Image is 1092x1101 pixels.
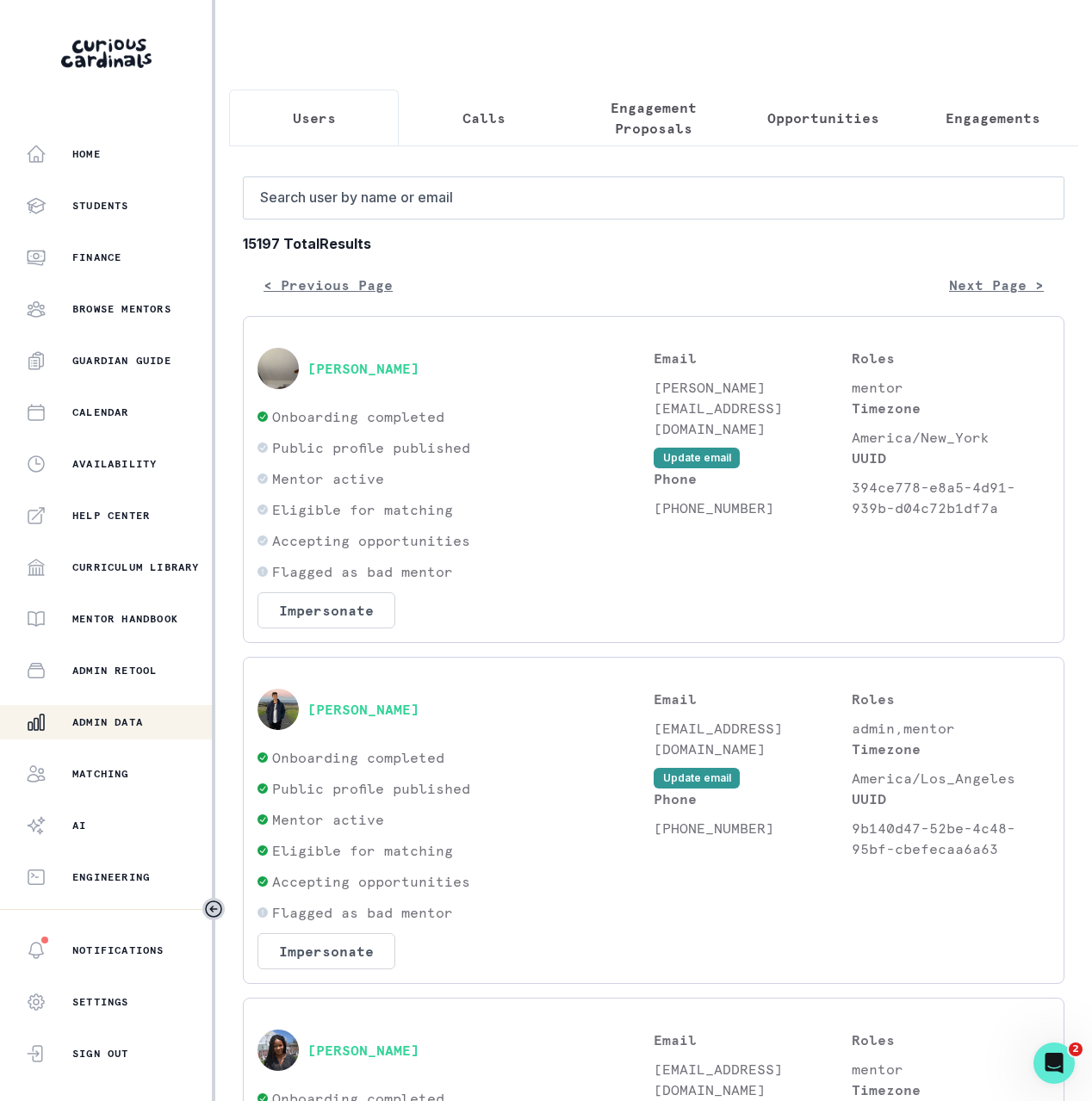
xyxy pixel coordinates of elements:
p: AI [72,819,86,832]
p: Onboarding completed [272,406,444,427]
p: Matching [72,767,129,781]
p: [PERSON_NAME][EMAIL_ADDRESS][DOMAIN_NAME] [654,377,852,439]
p: UUID [852,448,1050,468]
button: [PERSON_NAME] [307,1042,419,1059]
p: Finance [72,251,121,264]
button: Update email [654,768,740,789]
p: Timezone [852,739,1050,759]
p: Phone [654,468,852,489]
button: Next Page > [928,268,1064,302]
p: Timezone [852,398,1050,418]
p: Mentor active [272,809,384,830]
p: Help Center [72,509,150,523]
p: America/Los_Angeles [852,768,1050,789]
p: Opportunities [767,108,879,128]
p: Home [72,147,101,161]
p: Mentor Handbook [72,612,178,626]
p: [EMAIL_ADDRESS][DOMAIN_NAME] [654,1059,852,1100]
p: Email [654,1030,852,1050]
p: Settings [72,995,129,1009]
p: Engagement Proposals [583,97,723,139]
p: Admin Data [72,715,143,729]
p: America/New_York [852,427,1050,448]
p: [PHONE_NUMBER] [654,498,852,518]
p: Phone [654,789,852,809]
p: Email [654,348,852,368]
p: mentor [852,377,1050,398]
p: Engineering [72,870,150,884]
button: Impersonate [257,933,395,969]
p: Availability [72,457,157,471]
p: Sign Out [72,1047,129,1061]
p: [PHONE_NUMBER] [654,818,852,838]
p: Timezone [852,1079,1050,1100]
p: Curriculum Library [72,560,200,574]
p: Notifications [72,943,164,957]
p: Users [293,108,336,128]
p: Roles [852,1030,1050,1050]
span: 2 [1069,1042,1083,1056]
p: Roles [852,689,1050,709]
button: [PERSON_NAME] [307,701,419,718]
p: Public profile published [272,778,470,799]
p: [EMAIL_ADDRESS][DOMAIN_NAME] [654,718,852,759]
p: Accepting opportunities [272,530,470,551]
p: Calls [462,108,506,128]
p: Guardian Guide [72,354,171,368]
p: admin,mentor [852,718,1050,739]
b: 15197 Total Results [243,233,1064,254]
p: Email [654,689,852,709]
button: Impersonate [257,592,395,628]
p: 394ce778-e8a5-4d91-939b-d04c72b1df7a [852,477,1050,518]
img: Curious Cardinals Logo [61,39,152,68]
p: Eligible for matching [272,499,453,520]
p: Public profile published [272,437,470,458]
button: < Previous Page [243,268,413,302]
p: Engagements [946,108,1040,128]
p: Flagged as bad mentor [272,902,453,923]
p: Mentor active [272,468,384,489]
button: Toggle sidebar [202,898,225,920]
p: 9b140d47-52be-4c48-95bf-cbefecaa6a63 [852,818,1050,859]
p: Flagged as bad mentor [272,561,453,582]
button: Update email [654,448,740,468]
iframe: Intercom live chat [1033,1042,1075,1084]
p: UUID [852,789,1050,809]
button: [PERSON_NAME] [307,360,419,377]
p: mentor [852,1059,1050,1079]
p: Roles [852,348,1050,368]
p: Students [72,199,129,213]
p: Calendar [72,405,129,419]
p: Eligible for matching [272,840,453,861]
p: Admin Retool [72,664,157,677]
p: Browse Mentors [72,302,171,316]
p: Onboarding completed [272,747,444,768]
p: Accepting opportunities [272,871,470,892]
